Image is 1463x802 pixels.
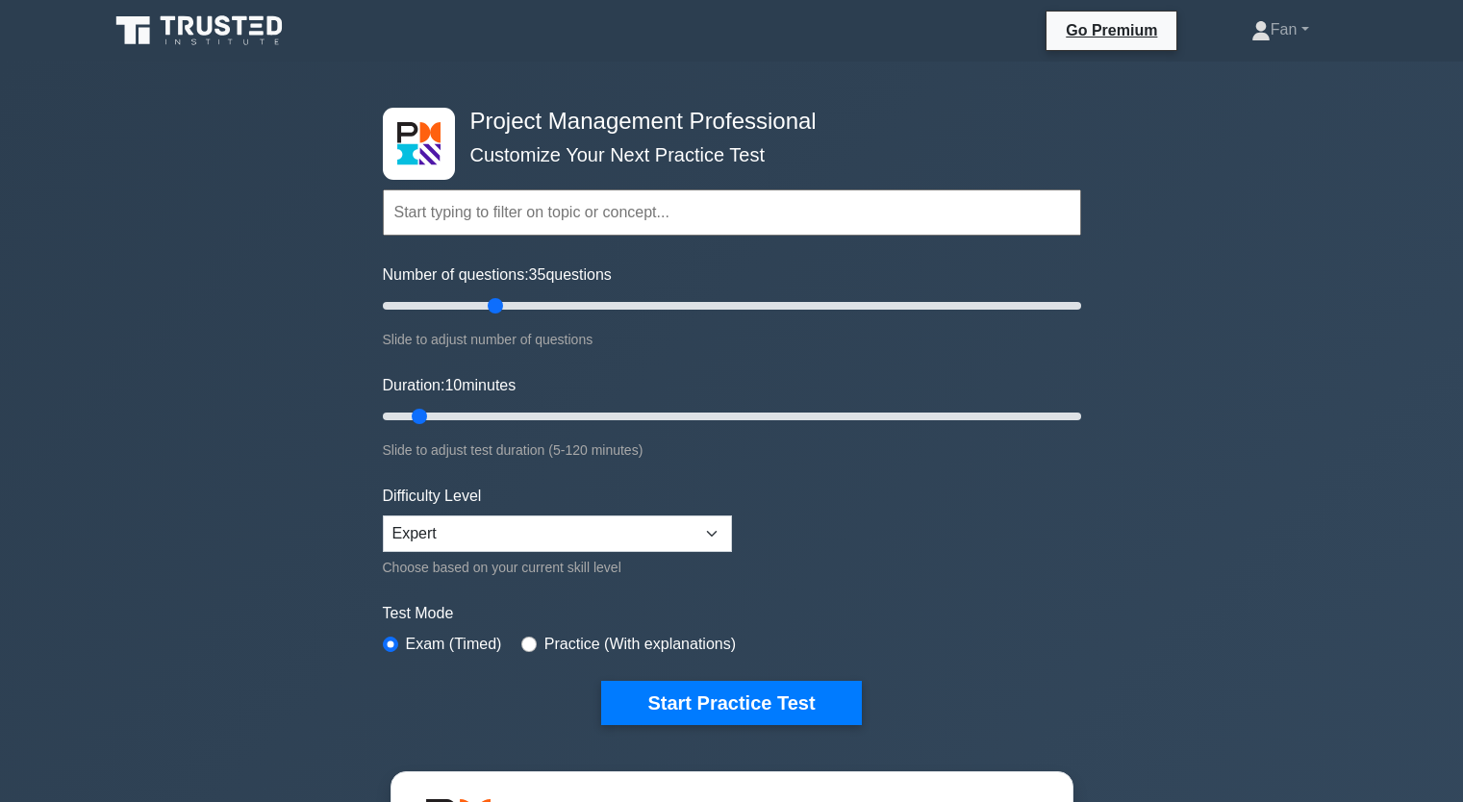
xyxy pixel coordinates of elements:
span: 35 [529,266,546,283]
label: Duration: minutes [383,374,517,397]
label: Test Mode [383,602,1081,625]
label: Difficulty Level [383,485,482,508]
a: Fan [1205,11,1355,49]
div: Slide to adjust test duration (5-120 minutes) [383,439,1081,462]
a: Go Premium [1054,18,1169,42]
div: Slide to adjust number of questions [383,328,1081,351]
label: Practice (With explanations) [544,633,736,656]
label: Number of questions: questions [383,263,612,287]
label: Exam (Timed) [406,633,502,656]
input: Start typing to filter on topic or concept... [383,189,1081,236]
h4: Project Management Professional [463,108,987,136]
button: Start Practice Test [601,681,861,725]
div: Choose based on your current skill level [383,556,732,579]
span: 10 [444,377,462,393]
